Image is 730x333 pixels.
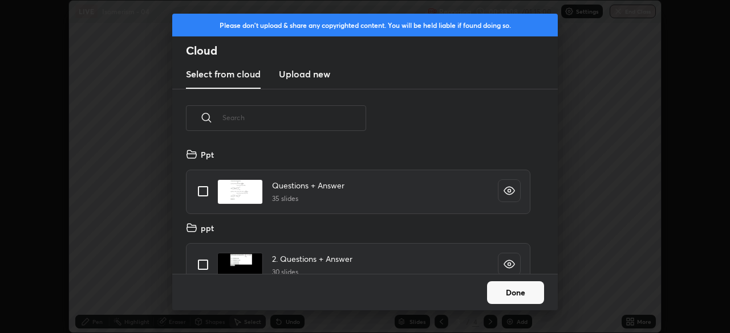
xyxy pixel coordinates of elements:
[172,14,558,36] div: Please don't upload & share any copyrighted content. You will be held liable if found doing so.
[272,253,352,265] h4: 2. Questions + Answer
[217,179,263,204] img: 1706619671K1GWS8.pdf
[186,67,261,81] h3: Select from cloud
[272,267,352,277] h5: 30 slides
[217,253,263,278] img: 17067926919X5OE4.pdf
[186,43,558,58] h2: Cloud
[201,222,214,234] h4: ppt
[279,67,330,81] h3: Upload new
[272,179,344,191] h4: Questions + Answer
[272,194,344,204] h5: 35 slides
[487,281,544,304] button: Done
[201,149,214,161] h4: Ppt
[172,144,544,274] div: grid
[222,93,366,142] input: Search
